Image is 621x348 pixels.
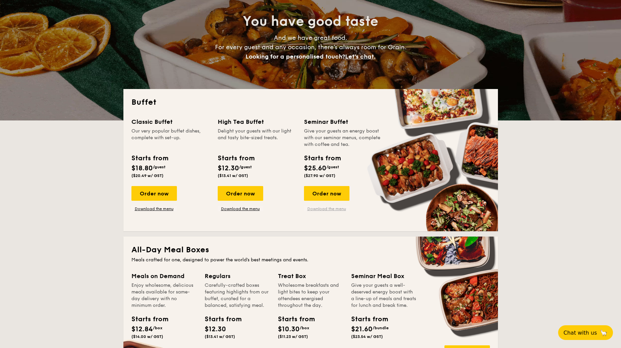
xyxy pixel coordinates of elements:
[131,128,210,148] div: Our very popular buffet dishes, complete with set-up.
[218,206,263,211] a: Download the menu
[218,164,239,172] span: $12.30
[131,97,490,108] h2: Buffet
[300,326,309,330] span: /box
[218,117,296,126] div: High Tea Buffet
[218,173,248,178] span: ($13.41 w/ GST)
[304,153,340,163] div: Starts from
[373,326,389,330] span: /bundle
[205,334,235,339] span: ($13.41 w/ GST)
[205,282,270,309] div: Carefully-crafted boxes featuring highlights from our buffet, curated for a balanced, satisfying ...
[131,153,168,163] div: Starts from
[205,314,235,324] div: Starts from
[304,206,349,211] a: Download the menu
[131,173,164,178] span: ($20.49 w/ GST)
[205,271,270,281] div: Regulars
[304,117,382,126] div: Seminar Buffet
[278,325,300,333] span: $10.30
[218,153,254,163] div: Starts from
[215,34,406,60] span: And we have great food. For every guest and any occasion, there’s always room for Grain.
[131,206,177,211] a: Download the menu
[239,165,252,169] span: /guest
[278,334,308,339] span: ($11.23 w/ GST)
[304,128,382,148] div: Give your guests an energy boost with our seminar menus, complete with coffee and tea.
[563,330,597,336] span: Chat with us
[153,165,166,169] span: /guest
[304,186,349,201] div: Order now
[243,13,378,29] span: You have good taste
[351,314,381,324] div: Starts from
[558,325,613,340] button: Chat with us🦙
[245,53,345,60] span: Looking for a personalised touch?
[326,165,339,169] span: /guest
[304,173,335,178] span: ($27.90 w/ GST)
[278,271,343,281] div: Treat Box
[131,164,153,172] span: $18.80
[131,314,162,324] div: Starts from
[351,325,373,333] span: $21.60
[131,325,153,333] span: $12.84
[304,164,326,172] span: $25.60
[351,282,416,309] div: Give your guests a well-deserved energy boost with a line-up of meals and treats for lunch and br...
[131,334,163,339] span: ($14.00 w/ GST)
[278,314,308,324] div: Starts from
[218,186,263,201] div: Order now
[278,282,343,309] div: Wholesome breakfasts and light bites to keep your attendees energised throughout the day.
[131,186,177,201] div: Order now
[131,117,210,126] div: Classic Buffet
[131,245,490,255] h2: All-Day Meal Boxes
[218,128,296,148] div: Delight your guests with our light and tasty bite-sized treats.
[351,334,383,339] span: ($23.54 w/ GST)
[131,271,197,281] div: Meals on Demand
[131,257,490,263] div: Meals crafted for one, designed to power the world's best meetings and events.
[600,329,608,337] span: 🦙
[345,53,376,60] span: Let's chat.
[351,271,416,281] div: Seminar Meal Box
[205,325,226,333] span: $12.30
[153,326,163,330] span: /box
[131,282,197,309] div: Enjoy wholesome, delicious meals available for same-day delivery with no minimum order.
